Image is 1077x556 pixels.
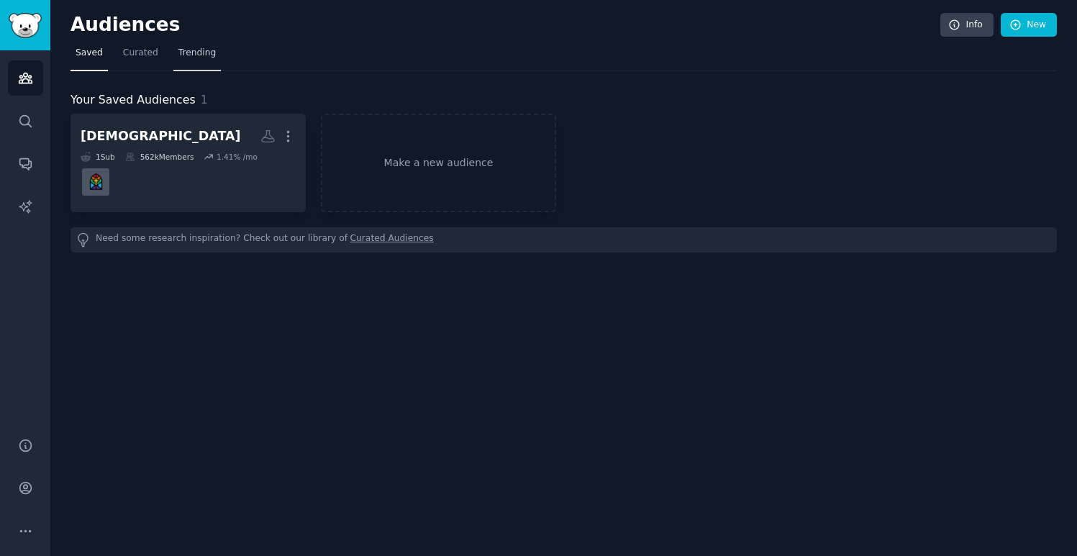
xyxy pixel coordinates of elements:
[350,232,434,247] a: Curated Audiences
[71,227,1057,252] div: Need some research inspiration? Check out our library of
[71,14,940,37] h2: Audiences
[123,47,158,60] span: Curated
[76,47,103,60] span: Saved
[125,152,194,162] div: 562k Members
[178,47,216,60] span: Trending
[85,170,107,193] img: Christianity
[940,13,994,37] a: Info
[71,91,196,109] span: Your Saved Audiences
[71,114,306,212] a: [DEMOGRAPHIC_DATA]1Sub562kMembers1.41% /moChristianity
[71,42,108,71] a: Saved
[118,42,163,71] a: Curated
[9,13,42,38] img: GummySearch logo
[81,127,241,145] div: [DEMOGRAPHIC_DATA]
[321,114,556,212] a: Make a new audience
[201,93,208,106] span: 1
[173,42,221,71] a: Trending
[81,152,115,162] div: 1 Sub
[1001,13,1057,37] a: New
[217,152,258,162] div: 1.41 % /mo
